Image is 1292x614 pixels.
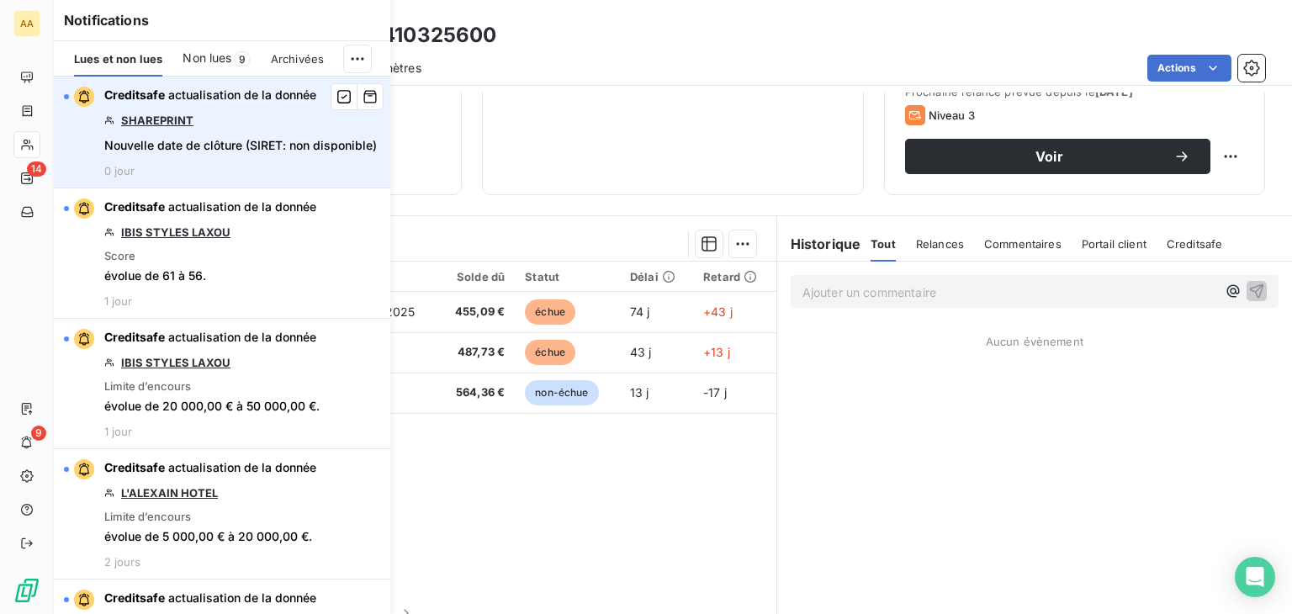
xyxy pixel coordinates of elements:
button: Creditsafe actualisation de la donnéeIBIS STYLES LAXOUScoreévolue de 61 à 56.1 jour [54,188,390,319]
span: +43 j [703,304,733,319]
span: Archivées [271,52,324,66]
span: Creditsafe [104,87,165,102]
button: Creditsafe actualisation de la donnéeL'ALEXAIN HOTELLimite d’encoursévolue de 5 000,00 € à 20 000... [54,449,390,580]
span: Niveau 3 [929,109,975,122]
span: actualisation de la donnée [168,590,316,605]
span: évolue de 61 à 56. [104,267,206,284]
span: 9 [31,426,46,441]
span: 487,73 € [447,344,505,361]
a: SHAREPRINT [121,114,193,127]
span: 43 j [630,345,652,359]
span: Aucun évènement [986,335,1083,348]
span: 2 jours [104,555,140,569]
span: Creditsafe [104,199,165,214]
button: Voir [905,139,1210,174]
span: Limite d’encours [104,379,191,393]
span: 14 [27,161,46,177]
span: Tout [871,237,896,251]
a: IBIS STYLES LAXOU [121,356,230,369]
button: Creditsafe actualisation de la donnéeIBIS STYLES LAXOULimite d’encoursévolue de 20 000,00 € à 50 ... [54,319,390,449]
span: échue [525,340,575,365]
span: échue [525,299,575,325]
span: Commentaires [984,237,1062,251]
span: Nouvelle date de clôture (SIRET: non disponible) [104,137,377,154]
span: Portail client [1082,237,1146,251]
a: L'ALEXAIN HOTEL [121,486,218,500]
h6: Historique [777,234,861,254]
span: Score [104,249,135,262]
span: 9 [234,51,251,66]
span: Creditsafe [104,460,165,474]
span: 564,36 € [447,384,505,401]
span: actualisation de la donnée [168,199,316,214]
div: Solde dû [447,270,505,283]
span: Limite d’encours [104,510,191,523]
span: évolue de 20 000,00 € à 50 000,00 €. [104,398,320,415]
span: actualisation de la donnée [168,87,316,102]
span: 0 jour [104,164,135,177]
span: Lues et non lues [74,52,162,66]
span: 13 j [630,385,649,400]
span: actualisation de la donnée [168,460,316,474]
div: Statut [525,270,610,283]
img: Logo LeanPay [13,577,40,604]
button: Actions [1147,55,1231,82]
span: Relances [916,237,964,251]
h6: Notifications [64,10,380,30]
span: non-échue [525,380,598,405]
button: Creditsafe actualisation de la donnéeSHAREPRINTNouvelle date de clôture (SIRET: non disponible)0 ... [54,77,390,188]
span: évolue de 5 000,00 € à 20 000,00 €. [104,528,312,545]
div: Délai [630,270,683,283]
span: 74 j [630,304,650,319]
span: Voir [925,150,1173,163]
span: Creditsafe [1167,237,1223,251]
span: -17 j [703,385,727,400]
span: +13 j [703,345,730,359]
div: Retard [703,270,766,283]
span: Non lues [183,50,231,66]
span: Creditsafe [104,330,165,344]
span: actualisation de la donnée [168,330,316,344]
div: AA [13,10,40,37]
span: Creditsafe [104,590,165,605]
span: 455,09 € [447,304,505,320]
span: 1 jour [104,425,132,438]
span: 1 jour [104,294,132,308]
a: IBIS STYLES LAXOU [121,225,230,239]
div: Open Intercom Messenger [1235,557,1275,597]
